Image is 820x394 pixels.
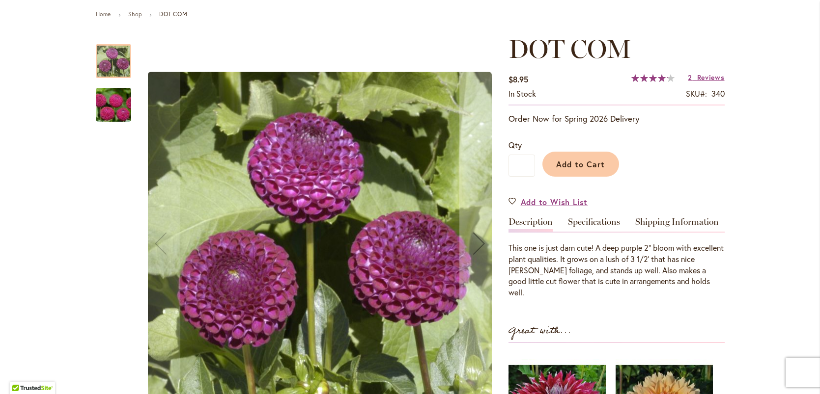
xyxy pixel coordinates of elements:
[7,359,35,387] iframe: Launch Accessibility Center
[96,34,141,78] div: DOT COM
[128,10,142,18] a: Shop
[688,73,692,82] span: 2
[96,10,111,18] a: Home
[509,196,588,208] a: Add to Wish List
[509,217,553,232] a: Description
[688,73,724,82] a: 2 Reviews
[568,217,620,232] a: Specifications
[686,88,707,99] strong: SKU
[556,159,605,169] span: Add to Cart
[542,152,619,177] button: Add to Cart
[509,88,536,100] div: Availability
[509,242,725,298] div: This one is just darn cute! A deep purple 2" bloom with excellent plant qualities. It grows on a ...
[96,78,131,122] div: DOT COM
[635,217,719,232] a: Shipping Information
[509,217,725,298] div: Detailed Product Info
[631,74,675,82] div: 83%
[509,88,536,99] span: In stock
[509,140,522,150] span: Qty
[159,10,187,18] strong: DOT COM
[509,113,725,125] p: Order Now for Spring 2026 Delivery
[521,196,588,208] span: Add to Wish List
[509,33,631,64] span: DOT COM
[697,73,725,82] span: Reviews
[711,88,725,100] div: 340
[509,74,528,84] span: $8.95
[78,81,149,129] img: DOT COM
[509,323,571,339] strong: Great with...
